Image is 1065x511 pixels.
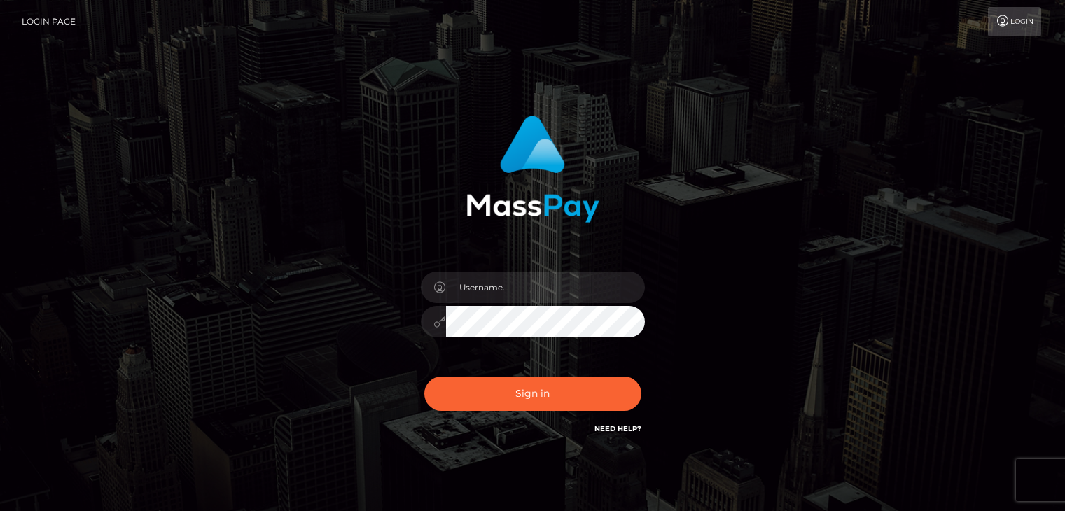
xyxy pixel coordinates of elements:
button: Sign in [424,377,641,411]
input: Username... [446,272,645,303]
a: Need Help? [594,424,641,433]
a: Login Page [22,7,76,36]
a: Login [988,7,1041,36]
img: MassPay Login [466,115,599,223]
